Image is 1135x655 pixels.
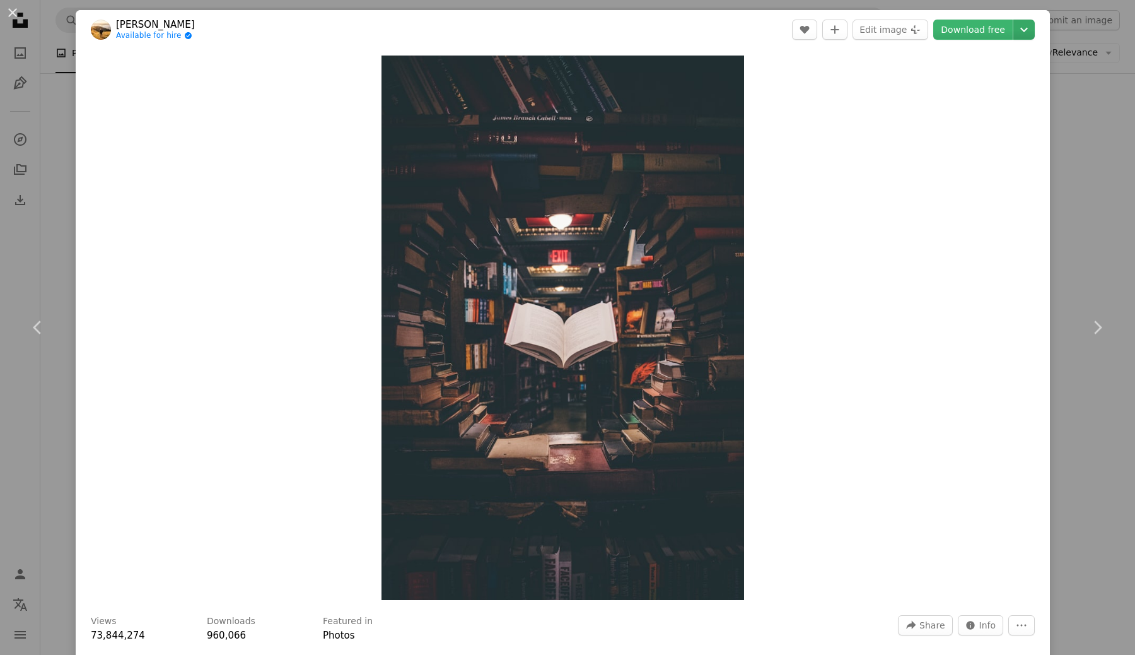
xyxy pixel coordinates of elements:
[919,616,945,635] span: Share
[1059,267,1135,388] a: Next
[381,56,744,600] button: Zoom in on this image
[323,615,373,628] h3: Featured in
[207,615,255,628] h3: Downloads
[979,616,996,635] span: Info
[381,56,744,600] img: view of floating open book from stacked books in library
[898,615,952,635] button: Share this image
[116,18,195,31] a: [PERSON_NAME]
[853,20,928,40] button: Edit image
[822,20,847,40] button: Add to Collection
[958,615,1004,635] button: Stats about this image
[91,630,145,641] span: 73,844,274
[116,31,195,41] a: Available for hire
[1013,20,1035,40] button: Choose download size
[323,630,355,641] a: Photos
[91,615,117,628] h3: Views
[1008,615,1035,635] button: More Actions
[792,20,817,40] button: Like
[91,20,111,40] img: Go to Jaredd Craig's profile
[933,20,1013,40] a: Download free
[207,630,246,641] span: 960,066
